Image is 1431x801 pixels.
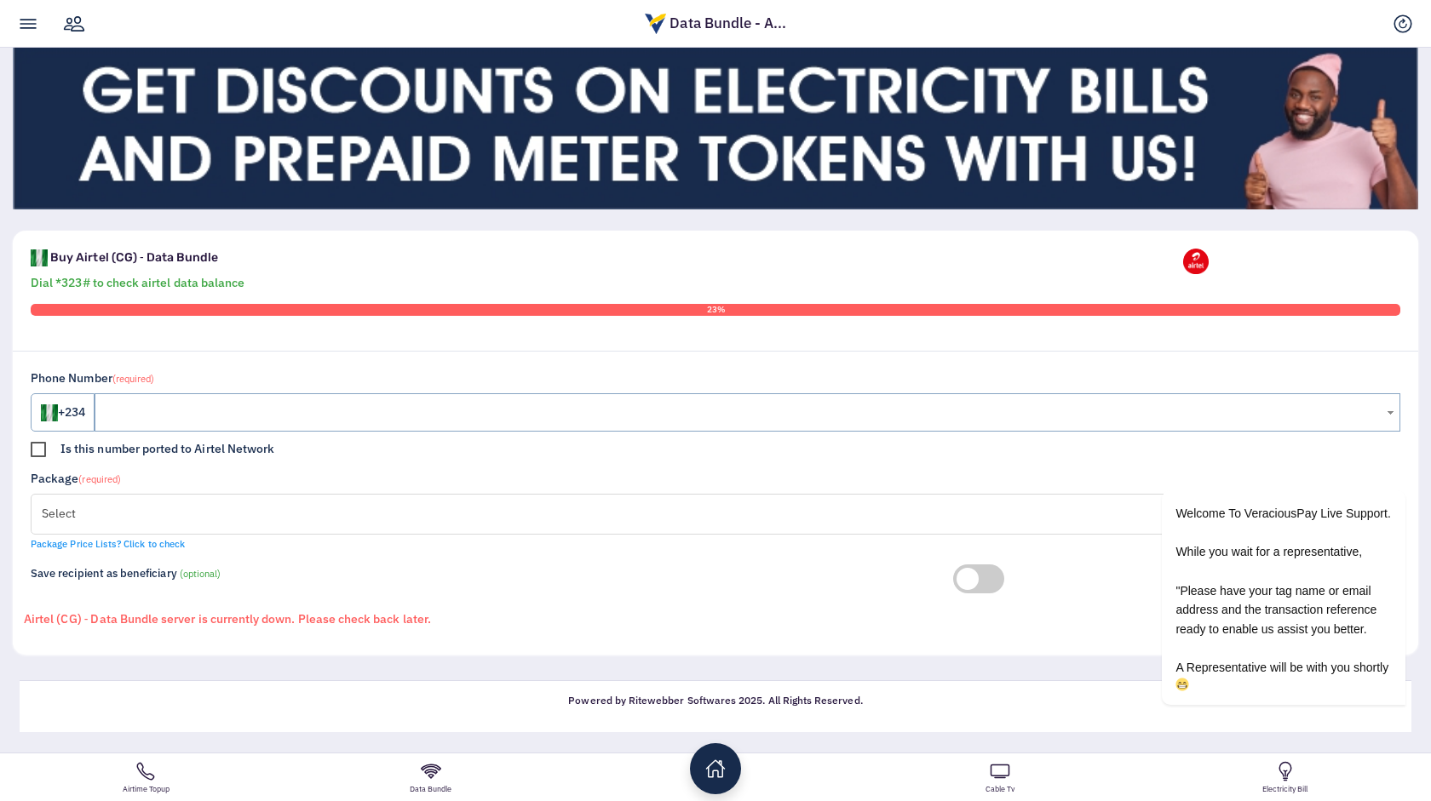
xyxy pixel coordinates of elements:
a: Cable Tv [858,753,1142,801]
img: 1731869762electricity.jpg [13,40,1418,209]
img: logo [645,14,667,34]
p: Airtel (CG) ‐ Data Bundle server is currently down. Please check back later. [24,610,431,628]
span: Save recipient as beneficiary [31,566,177,581]
strong: Cable Tv [861,785,1139,794]
small: (required) [78,473,121,485]
ion-icon: home outline [705,758,726,779]
div: Data Bundle - A... [636,13,796,35]
p: Powered by Ritewebber Softwares 2025. All Rights Reserved. [33,695,1398,707]
small: (optional) [180,568,221,580]
span: Select [31,494,1400,535]
p: Dial *323# to check airtel data balance [31,274,1400,292]
strong: Electricity Bill [1147,785,1424,794]
span: Select [42,496,1389,530]
label: Package [31,470,121,488]
iframe: chat widget [1107,337,1414,724]
div: +234 [31,393,95,432]
a: Airtime Topup [3,753,288,801]
a: Electricity Bill [1143,753,1428,801]
strong: Data Bundle [291,785,569,794]
a: Data Bundle [288,753,572,801]
small: (required) [112,373,155,385]
label: Is this number ported to Airtel Network [31,440,274,458]
a: Package Price Lists? Click to check [31,538,185,550]
strong: Airtime Topup [7,785,284,794]
div: 23% [31,304,1400,316]
span: Buy Airtel (CG) ‐ Data Bundle [50,250,218,265]
label: Phone Number [31,369,154,387]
